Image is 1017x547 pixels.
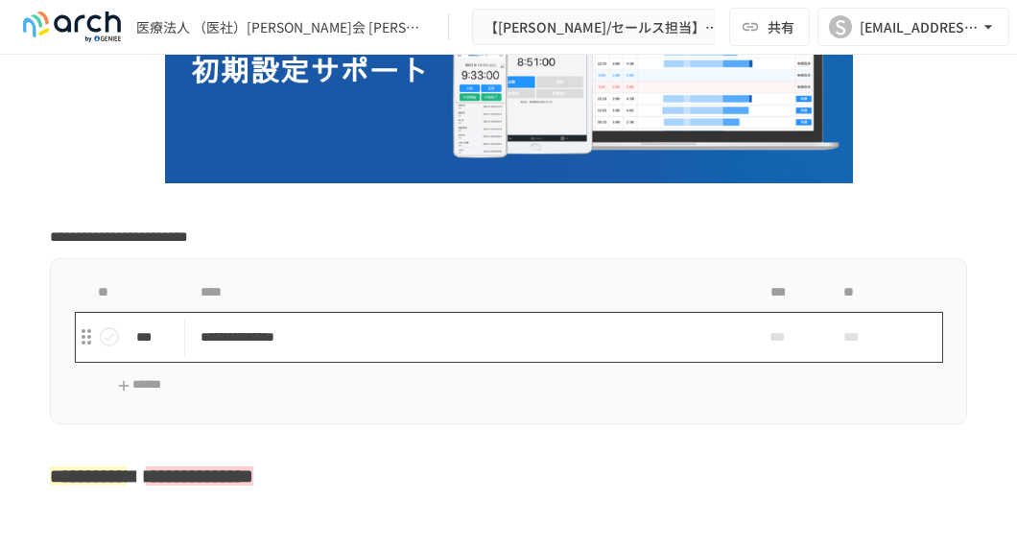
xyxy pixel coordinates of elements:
[74,274,943,363] table: task table
[90,318,129,356] button: status
[829,15,852,38] div: S
[817,8,1009,46] button: S[EMAIL_ADDRESS][DOMAIN_NAME]
[768,16,794,37] span: 共有
[860,15,979,39] div: [EMAIL_ADDRESS][DOMAIN_NAME]
[23,12,121,42] img: logo-default@2x-9cf2c760.svg
[136,17,425,37] div: 医療法人 （医社）[PERSON_NAME]会 [PERSON_NAME]病院
[729,8,810,46] button: 共有
[485,15,721,39] span: 【[PERSON_NAME]/セールス担当】医療法人社団淀さんせん会 [PERSON_NAME]病院様_初期設定サポート
[472,9,779,46] button: 【[PERSON_NAME]/セールス担当】医療法人社団淀さんせん会 [PERSON_NAME]病院様_初期設定サポート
